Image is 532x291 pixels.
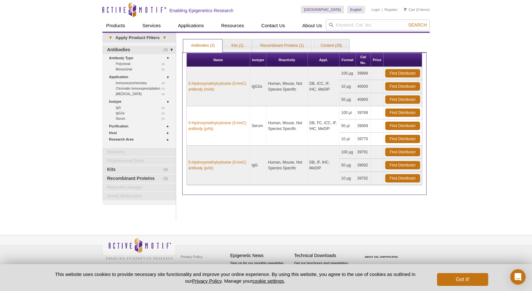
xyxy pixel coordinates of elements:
td: 39769 [356,106,371,119]
th: Isotype [250,53,267,67]
a: [GEOGRAPHIC_DATA] [301,6,344,13]
span: (3) [163,46,171,54]
th: Appl. [308,53,340,67]
th: Reactivity [266,53,308,67]
a: Content (39) [313,39,350,52]
a: Fluorescent Dyes [102,157,176,165]
td: 39792 [356,172,371,185]
a: Applications [174,20,208,32]
a: Cart [404,7,415,12]
td: Serum [250,106,267,146]
a: Purification [109,123,172,130]
a: (1)[MEDICAL_DATA] [116,91,168,97]
li: (0 items) [404,6,430,13]
td: 50 µg [340,159,356,172]
td: 40900 [356,93,371,106]
img: Active Motif, [102,235,176,261]
button: Got it! [437,273,488,286]
a: Antibodies (3) [183,39,222,52]
span: (1) [161,110,168,116]
img: Your Cart [404,8,407,11]
td: 100 µg [340,67,356,80]
a: Find Distributor [385,148,420,156]
td: DB, FC, ICC, IF, IHC, MeDIP [308,106,340,146]
td: 100 µl [340,106,356,119]
a: Contact Us [257,20,289,32]
h2: Enabling Epigenetics Research [169,8,233,13]
span: (1) [161,105,168,110]
a: (1)Serum [116,116,168,121]
a: Products [102,20,129,32]
span: (1) [161,86,168,91]
a: Antibody Type [109,55,172,61]
td: IgG2a [250,67,267,106]
a: (1)IgG [116,105,168,110]
td: 50 µg [340,93,356,106]
p: Get our brochures and newsletters, or request them by mail. [294,261,355,277]
td: 39791 [356,146,371,159]
p: Sign up for our monthly newsletter highlighting recent publications in the field of epigenetics. [230,261,291,282]
a: Find Distributor [385,122,420,130]
a: Privacy Policy [192,278,222,284]
a: (1)Chromatin Immunoprecipitation [116,86,168,91]
a: Isotype [109,98,172,105]
span: ▾ [106,35,115,41]
a: Find Distributor [385,109,420,117]
a: Find Distributor [385,135,420,143]
table: Click to Verify - This site chose Symantec SSL for secure e-commerce and confidential communicati... [358,247,406,261]
td: 40000 [356,80,371,93]
p: This website uses cookies to provide necessary site functionality and improve your online experie... [44,271,426,284]
a: Find Distributor [385,174,420,182]
td: 100 µg [340,146,356,159]
span: (1) [163,174,171,183]
td: 39999 [356,67,371,80]
td: 39069 [356,119,371,133]
span: (2) [161,61,168,67]
td: DB, ICC, IF, IHC, MeDIP [308,67,340,106]
span: (1) [161,67,168,72]
th: Cat No. [356,53,371,67]
td: Human, Mouse, Not Species Specific [266,67,308,106]
a: Privacy Policy [179,252,204,262]
a: Terms & Conditions [179,262,213,271]
a: (1)Kits [102,166,176,174]
a: Find Distributor [385,69,420,77]
a: About Us [299,20,326,32]
a: Recombinant Proteins (1) [253,39,311,52]
button: Search [406,22,429,28]
button: cookie settings [252,278,284,284]
th: Name [187,53,250,67]
a: 5-Hydroxymethylcytosine (5-hmC) antibody (mAb) [188,81,248,92]
span: (1) [163,166,171,174]
a: 5-Hydroxymethylcytosine (5-hmC) antibody (pAb) [188,159,248,171]
span: (2) [161,80,168,86]
span: (1) [161,91,168,97]
a: Extracts [102,148,176,156]
a: Find Distributor [385,161,420,169]
td: 39092 [356,159,371,172]
th: Price [371,53,384,67]
a: Find Distributor [385,95,420,104]
a: Find Distributor [385,82,420,91]
input: Keyword, Cat. No. [326,20,430,30]
th: Format [340,53,356,67]
a: Host [109,130,172,136]
a: (3)Antibodies [102,46,176,54]
a: (1)Monoclonal [116,67,168,72]
td: IgG [250,146,267,185]
a: Resources [217,20,248,32]
td: 39770 [356,133,371,146]
span: (1) [161,116,168,121]
a: Application [109,74,172,80]
td: Human, Mouse, Not Species Specific [266,146,308,185]
a: Login [372,7,380,12]
td: 10 µg [340,80,356,93]
a: English [347,6,365,13]
a: Services [138,20,165,32]
a: Reporter Assays [102,183,176,192]
a: ABOUT SSL CERTIFICATES [365,256,398,258]
span: Search [408,22,427,28]
td: DB, IF, IHC, MeDIP [308,146,340,185]
td: Human, Mouse, Not Species Specific [266,106,308,146]
div: Open Intercom Messenger [510,269,526,285]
